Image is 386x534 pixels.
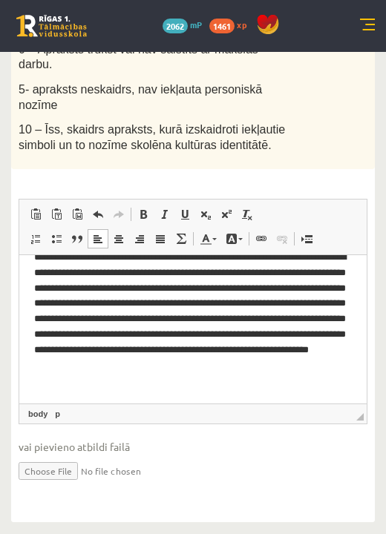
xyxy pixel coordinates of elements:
[25,229,46,248] a: Ievietot/noņemt numurētu sarakstu
[88,229,108,248] a: Izlīdzināt pa kreisi
[19,255,367,403] iframe: Bagātinātā teksta redaktors, wiswyg-editor-user-answer-47433850022660
[163,19,188,33] span: 2062
[221,229,247,248] a: Fona krāsa
[237,205,258,224] a: Noņemt stilus
[25,407,50,421] a: body elements
[216,205,237,224] a: Augšraksts
[129,229,150,248] a: Izlīdzināt pa labi
[67,205,88,224] a: Ievietot no Worda
[19,83,262,111] span: 5- apraksts neskaidrs, nav iekļauta personiskā nozīme
[88,205,108,224] a: Atcelt (⌘+Z)
[195,229,221,248] a: Teksta krāsa
[25,205,46,224] a: Ielīmēt (⌘+V)
[52,407,63,421] a: p elements
[195,205,216,224] a: Apakšraksts
[154,205,174,224] a: Slīpraksts (⌘+I)
[174,205,195,224] a: Pasvītrojums (⌘+U)
[133,205,154,224] a: Treknraksts (⌘+B)
[67,229,88,248] a: Bloka citāts
[19,123,285,151] span: 10 – Īss, skaidrs apraksts, kurā izskaidroti iekļautie simboli un to nozīme skolēna kultūras iden...
[251,229,272,248] a: Saite (⌘+K)
[356,413,364,421] span: Mērogot
[171,229,192,248] a: Math
[209,19,235,33] span: 1461
[296,229,317,248] a: Ievietot lapas pārtraukumu drukai
[237,19,246,30] span: xp
[108,229,129,248] a: Centrēti
[272,229,292,248] a: Atsaistīt
[209,19,254,30] a: 1461 xp
[46,229,67,248] a: Ievietot/noņemt sarakstu ar aizzīmēm
[46,205,67,224] a: Ievietot kā vienkāršu tekstu (⌘+⇧+V)
[190,19,202,30] span: mP
[150,229,171,248] a: Izlīdzināt malas
[108,205,129,224] a: Atkārtot (⌘+Y)
[16,15,87,37] a: Rīgas 1. Tālmācības vidusskola
[19,439,367,455] span: vai pievieno atbildi failā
